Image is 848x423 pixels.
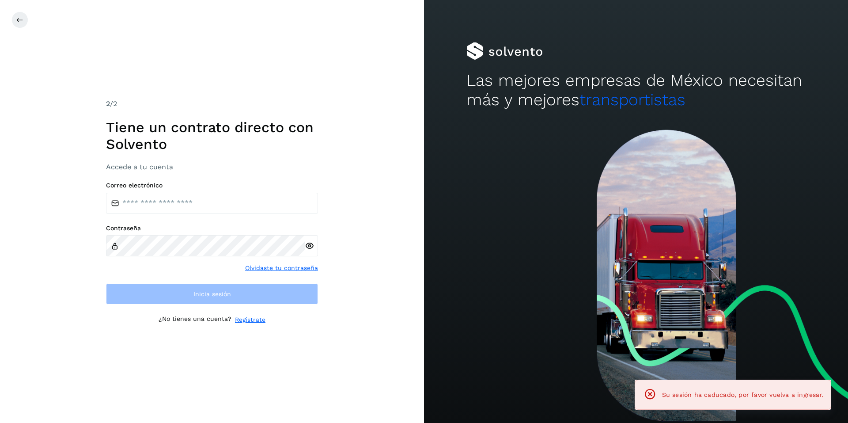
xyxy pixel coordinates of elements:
span: 2 [106,99,110,108]
h2: Las mejores empresas de México necesitan más y mejores [466,71,806,110]
a: Regístrate [235,315,265,324]
span: Inicia sesión [193,291,231,297]
a: Olvidaste tu contraseña [245,263,318,273]
h1: Tiene un contrato directo con Solvento [106,119,318,153]
label: Contraseña [106,225,318,232]
span: Su sesión ha caducado, por favor vuelva a ingresar. [662,391,824,398]
span: transportistas [579,90,685,109]
button: Inicia sesión [106,283,318,305]
h3: Accede a tu cuenta [106,163,318,171]
label: Correo electrónico [106,182,318,189]
div: /2 [106,99,318,109]
p: ¿No tienes una cuenta? [159,315,231,324]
